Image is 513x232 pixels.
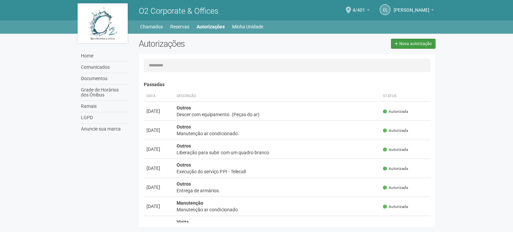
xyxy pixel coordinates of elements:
[144,91,174,102] th: Data
[177,219,189,225] strong: Visita
[177,206,378,213] div: Manutenção ar condicionado.
[174,91,380,102] th: Descrição
[79,101,129,112] a: Ramais
[146,165,171,172] div: [DATE]
[177,111,378,118] div: Descer com equipamento. (Peças do ar)
[352,1,365,13] span: 4/401
[177,149,378,156] div: Liberação para subir com um quadro branco
[177,130,378,137] div: Manutenção ar condicionado.
[394,1,429,13] span: Claudia Luíza Soares de Castro
[79,112,129,124] a: LGPD
[177,187,378,194] div: Entrega de armários.
[79,62,129,73] a: Comunicados
[79,84,129,101] a: Grade de Horários dos Ônibus
[140,22,163,31] a: Chamados
[177,168,378,175] div: Execução do serviço PPI - Telecall
[399,41,432,46] span: Nova autorização
[391,39,435,49] a: Nova autorização
[146,203,171,210] div: [DATE]
[79,50,129,62] a: Home
[170,22,189,31] a: Reservas
[144,82,430,87] h4: Passadas
[380,4,390,15] a: CL
[78,3,128,43] img: logo.jpg
[177,105,191,110] strong: Outros
[79,124,129,135] a: Anuncie sua marca
[352,8,370,14] a: 4/401
[177,124,191,130] strong: Outros
[383,185,408,191] span: Autorizada
[383,204,408,210] span: Autorizada
[383,128,408,134] span: Autorizada
[177,181,191,187] strong: Outros
[146,184,171,191] div: [DATE]
[177,162,191,168] strong: Outros
[383,147,408,153] span: Autorizada
[380,91,430,102] th: Status
[383,166,408,172] span: Autorizada
[146,127,171,134] div: [DATE]
[177,143,191,149] strong: Outros
[79,73,129,84] a: Documentos
[383,109,408,114] span: Autorizada
[197,22,225,31] a: Autorizações
[146,222,171,229] div: [DATE]
[146,146,171,153] div: [DATE]
[139,6,218,16] span: O2 Corporate & Offices
[394,8,434,14] a: [PERSON_NAME]
[139,39,282,49] h2: Autorizações
[146,108,171,114] div: [DATE]
[232,22,263,31] a: Minha Unidade
[177,200,203,206] strong: Manutenção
